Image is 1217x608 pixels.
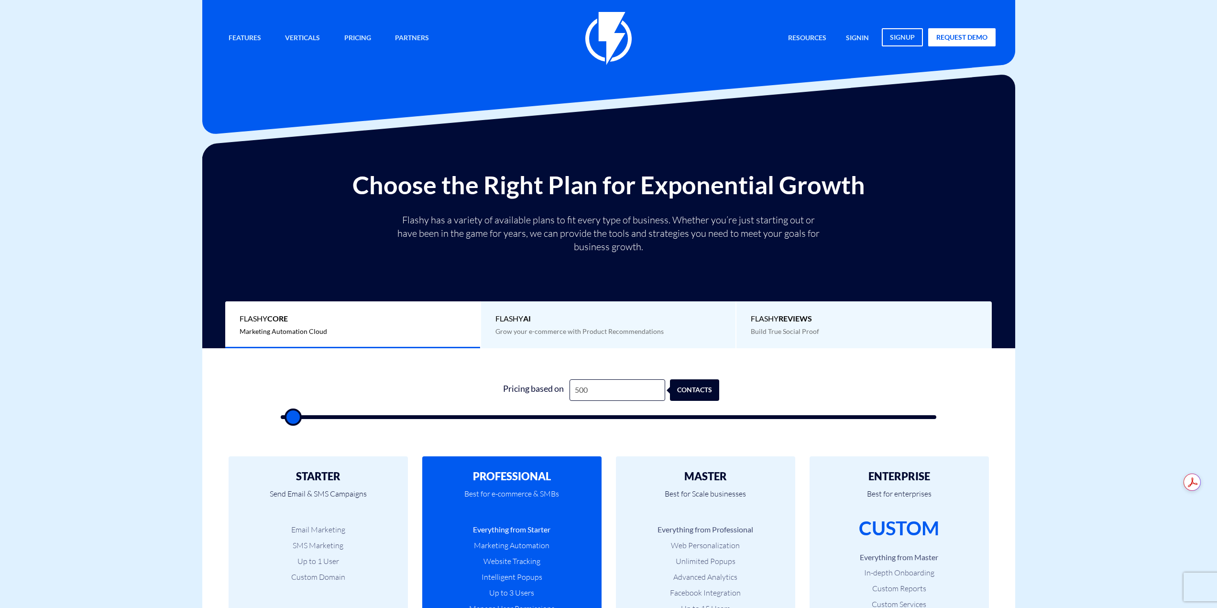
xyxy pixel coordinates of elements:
[388,28,436,49] a: Partners
[498,379,570,401] div: Pricing based on
[839,28,876,49] a: signin
[630,587,781,598] li: Facebook Integration
[243,572,394,583] li: Custom Domain
[824,471,975,482] h2: ENTERPRISE
[243,471,394,482] h2: STARTER
[495,327,664,335] span: Grow your e-commerce with Product Recommendations
[882,28,923,46] a: signup
[243,540,394,551] li: SMS Marketing
[278,28,327,49] a: Verticals
[437,587,587,598] li: Up to 3 Users
[243,556,394,567] li: Up to 1 User
[240,327,327,335] span: Marketing Automation Cloud
[240,313,466,324] span: Flashy
[778,314,812,323] b: REVIEWS
[267,314,288,323] b: Core
[337,28,378,49] a: Pricing
[928,28,996,46] a: request demo
[859,515,939,542] div: CUSTOM
[675,379,724,401] div: contacts
[824,583,975,594] li: Custom Reports
[437,524,587,535] li: Everything from Starter
[437,540,587,551] li: Marketing Automation
[630,540,781,551] li: Web Personalization
[221,28,268,49] a: Features
[751,313,977,324] span: Flashy
[437,572,587,583] li: Intelligent Popups
[523,314,531,323] b: AI
[243,524,394,535] li: Email Marketing
[437,471,587,482] h2: PROFESSIONAL
[630,471,781,482] h2: MASTER
[630,524,781,535] li: Everything from Professional
[437,556,587,567] li: Website Tracking
[824,567,975,578] li: In-depth Onboarding
[630,572,781,583] li: Advanced Analytics
[437,482,587,515] p: Best for e-commerce & SMBs
[394,213,824,254] p: Flashy has a variety of available plans to fit every type of business. Whether you’re just starti...
[824,552,975,563] li: Everything from Master
[781,28,833,49] a: Resources
[630,482,781,515] p: Best for Scale businesses
[209,171,1008,199] h2: Choose the Right Plan for Exponential Growth
[630,556,781,567] li: Unlimited Popups
[243,482,394,515] p: Send Email & SMS Campaigns
[495,313,722,324] span: Flashy
[824,482,975,515] p: Best for enterprises
[751,327,819,335] span: Build True Social Proof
